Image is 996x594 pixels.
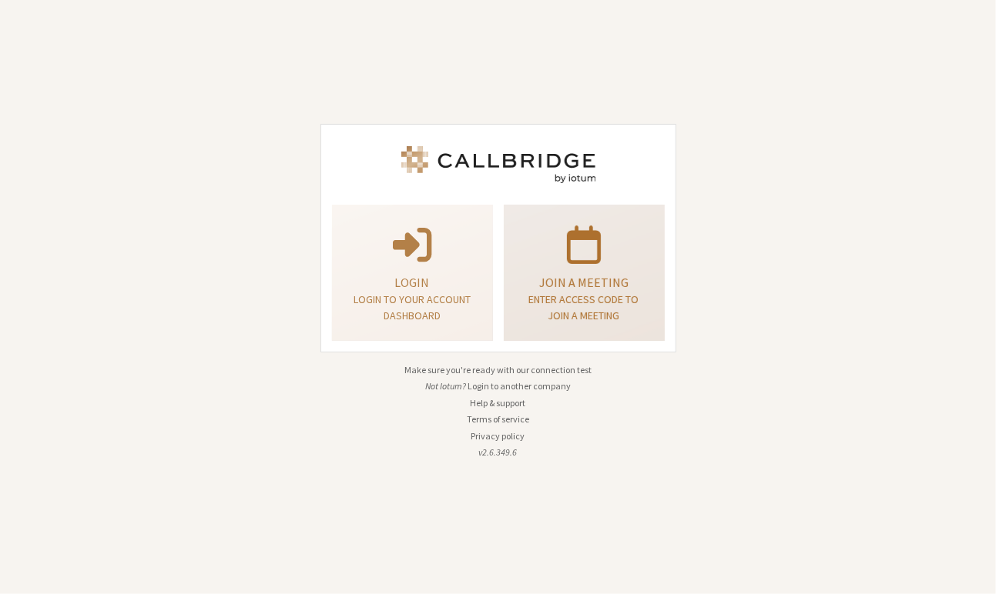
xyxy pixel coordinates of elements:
a: Terms of service [467,413,529,425]
img: Iotum [398,146,599,183]
li: v2.6.349.6 [320,445,676,459]
a: Make sure you're ready with our connection test [404,364,592,375]
button: Login to another company [468,379,571,393]
a: Help & support [471,397,526,409]
p: Login to your account dashboard [351,292,474,324]
a: Join a meetingEnter access code to join a meeting [504,205,665,341]
a: Privacy policy [471,430,525,442]
button: LoginLogin to your account dashboard [332,205,493,341]
li: Not Iotum? [320,379,676,393]
p: Enter access code to join a meeting [523,292,646,324]
p: Login [351,273,474,292]
p: Join a meeting [523,273,646,292]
